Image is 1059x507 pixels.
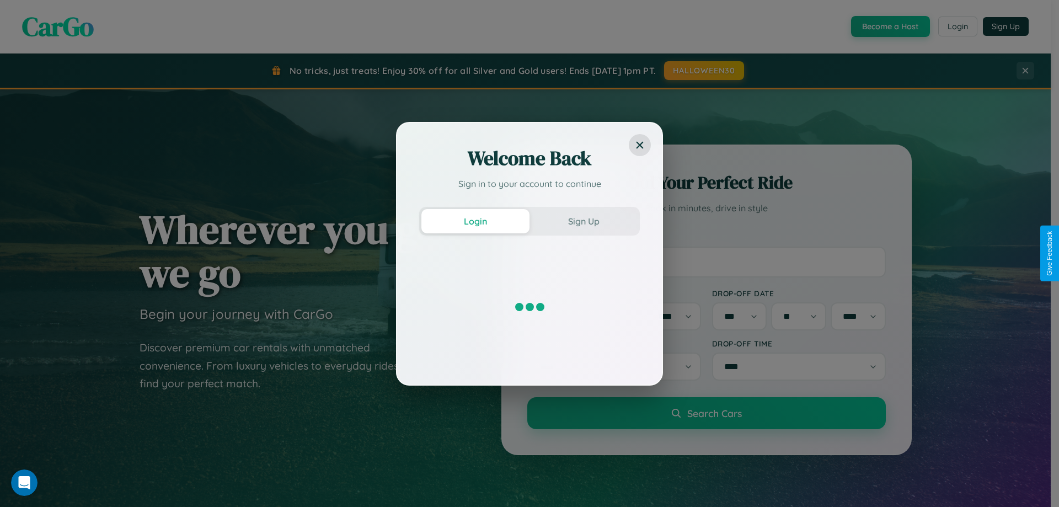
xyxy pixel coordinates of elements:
button: Sign Up [529,209,638,233]
iframe: Intercom live chat [11,469,38,496]
div: Give Feedback [1046,231,1053,276]
button: Login [421,209,529,233]
p: Sign in to your account to continue [419,177,640,190]
h2: Welcome Back [419,145,640,172]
